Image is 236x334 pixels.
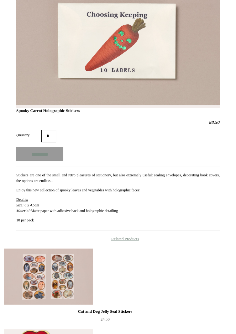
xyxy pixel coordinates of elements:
p: 10 per pack [16,217,220,223]
span: Details: [16,197,28,202]
img: Cat and Dog Jelly Seal Stickers [4,248,93,305]
em: Material: [16,209,31,213]
label: Quantity [16,132,41,138]
p: Matte paper with adhesive back and holographic detailing [16,197,220,214]
a: Cat and Dog Jelly Seal Stickers Cat and Dog Jelly Seal Stickers [16,248,105,305]
span: £4.50 [101,317,110,321]
h2: £8.50 [16,119,220,125]
em: Size: 6 x 4.5cm [16,203,39,207]
p: Enjoy this new collection of spooky leaves and vegetables with holographic faces! [16,187,220,193]
div: Cat and Dog Jelly Seal Stickers [18,308,192,315]
p: Stickers are one of the small and retro pleasures of stationery, but also extremely useful: seali... [16,172,220,184]
a: Cat and Dog Jelly Seal Stickers £4.50 [16,305,194,323]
